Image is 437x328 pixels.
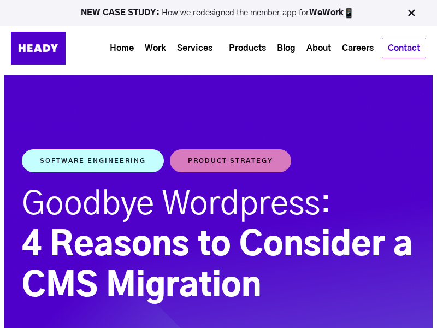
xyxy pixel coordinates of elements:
[223,38,271,58] a: Products
[5,8,432,19] p: How we redesigned the member app for
[271,38,301,58] a: Blog
[11,32,66,65] img: Heady_Logo_Web-01 (1)
[139,38,172,58] a: Work
[22,188,332,221] span: Goodbye Wordpress:
[344,8,355,19] img: app emoji
[336,38,379,58] a: Careers
[301,38,336,58] a: About
[22,188,413,303] span: 4 Reasons to Consider a CMS Migration
[309,9,344,17] a: WeWork
[382,38,426,58] a: Contact
[406,8,417,19] img: Close Bar
[81,9,162,17] strong: NEW CASE STUDY:
[104,38,139,58] a: Home
[172,38,218,58] a: Services
[170,149,291,172] a: Product Strategy
[93,38,426,58] div: Navigation Menu
[22,149,164,172] a: Software Engineering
